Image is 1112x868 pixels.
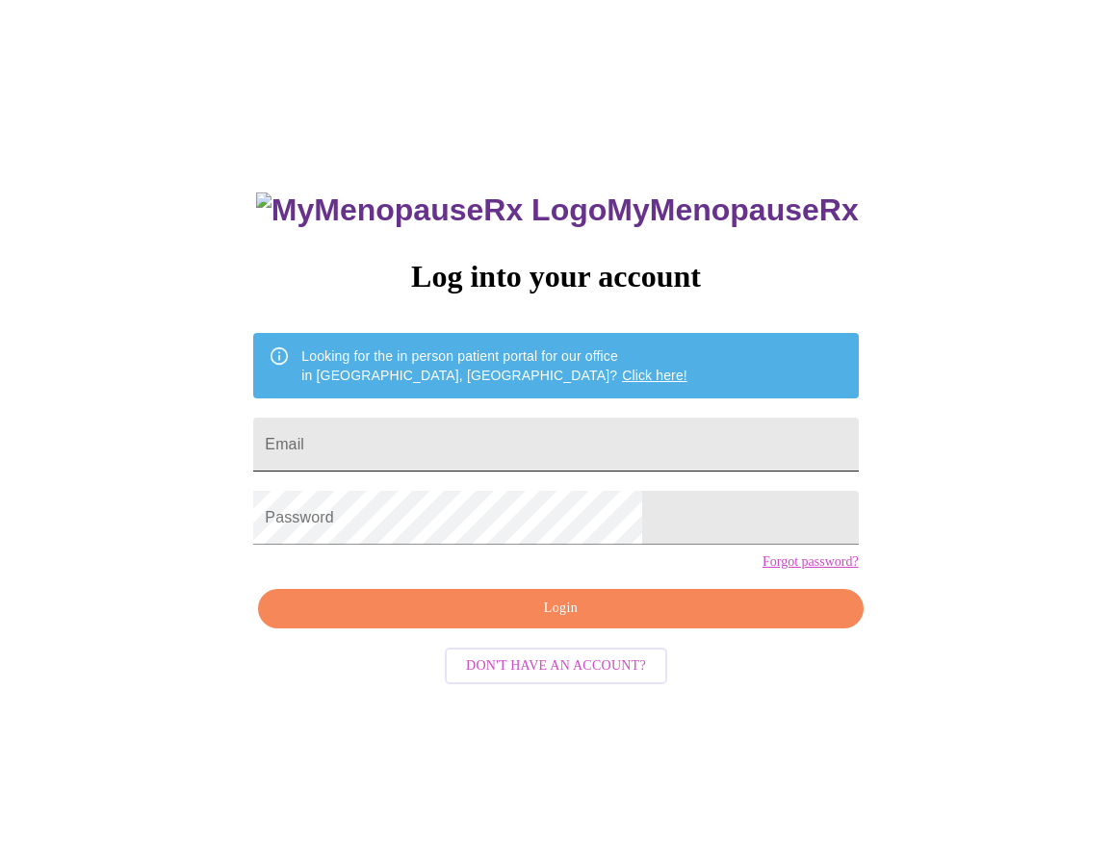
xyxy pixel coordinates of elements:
a: Don't have an account? [440,656,672,673]
h3: MyMenopauseRx [256,192,859,228]
img: MyMenopauseRx Logo [256,192,607,228]
a: Click here! [622,368,687,383]
a: Forgot password? [763,554,859,570]
div: Looking for the in person patient portal for our office in [GEOGRAPHIC_DATA], [GEOGRAPHIC_DATA]? [301,339,687,393]
h3: Log into your account [253,259,858,294]
button: Login [258,589,863,628]
span: Don't have an account? [466,654,646,678]
span: Login [280,597,840,621]
button: Don't have an account? [445,648,667,685]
